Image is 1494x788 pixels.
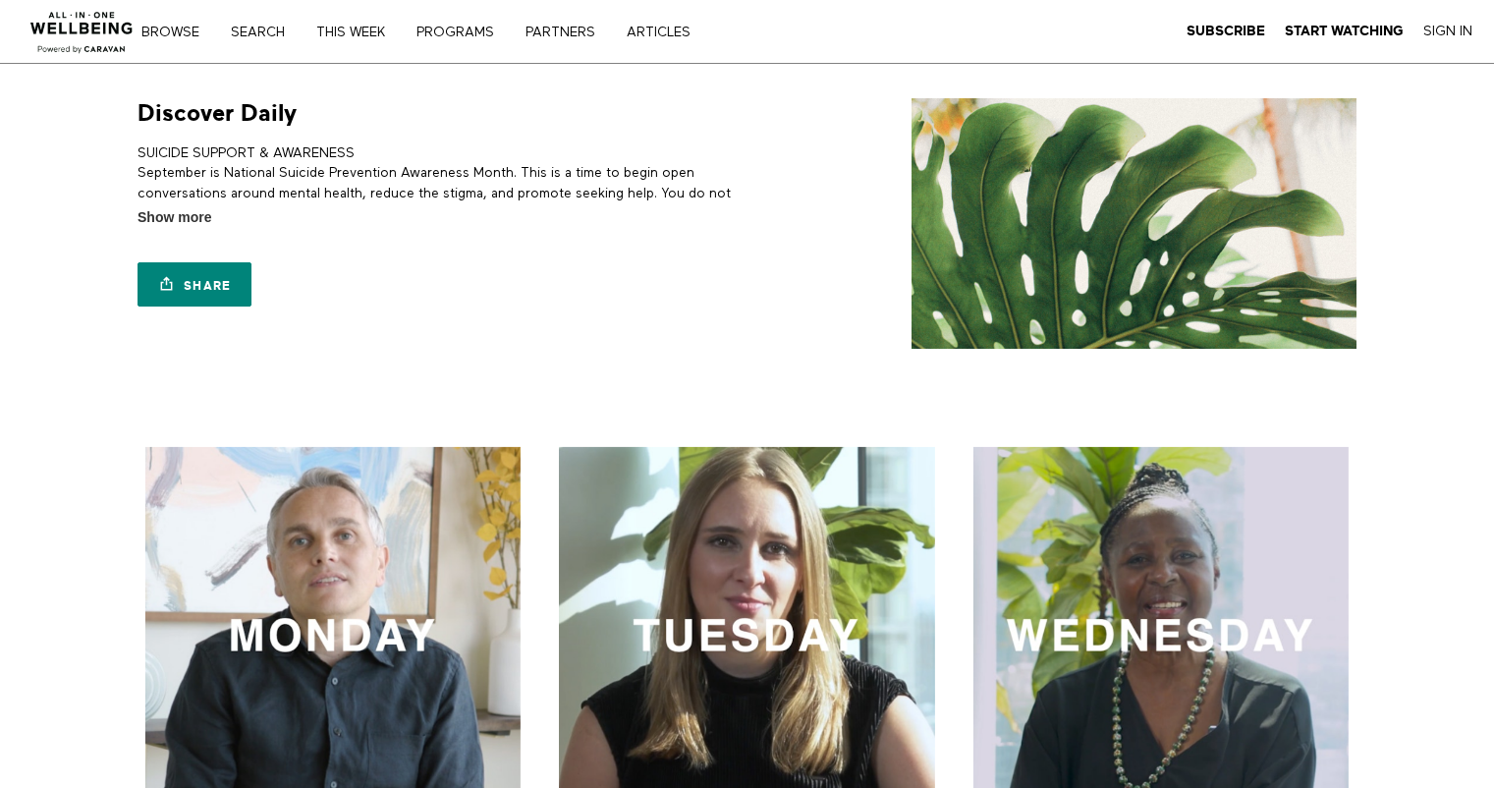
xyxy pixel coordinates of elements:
[224,26,305,39] a: Search
[1423,23,1472,40] a: Sign In
[138,143,740,223] p: SUICIDE SUPPORT & AWARENESS September is National Suicide Prevention Awareness Month. This is a t...
[138,262,251,307] a: Share
[1187,24,1265,38] strong: Subscribe
[620,26,711,39] a: ARTICLES
[1187,23,1265,40] a: Subscribe
[138,207,211,228] span: Show more
[912,98,1356,349] img: Discover Daily
[410,26,515,39] a: PROGRAMS
[138,98,297,129] h1: Discover Daily
[1285,23,1404,40] a: Start Watching
[309,26,406,39] a: THIS WEEK
[155,22,731,41] nav: Primary
[135,26,220,39] a: Browse
[1285,24,1404,38] strong: Start Watching
[519,26,616,39] a: PARTNERS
